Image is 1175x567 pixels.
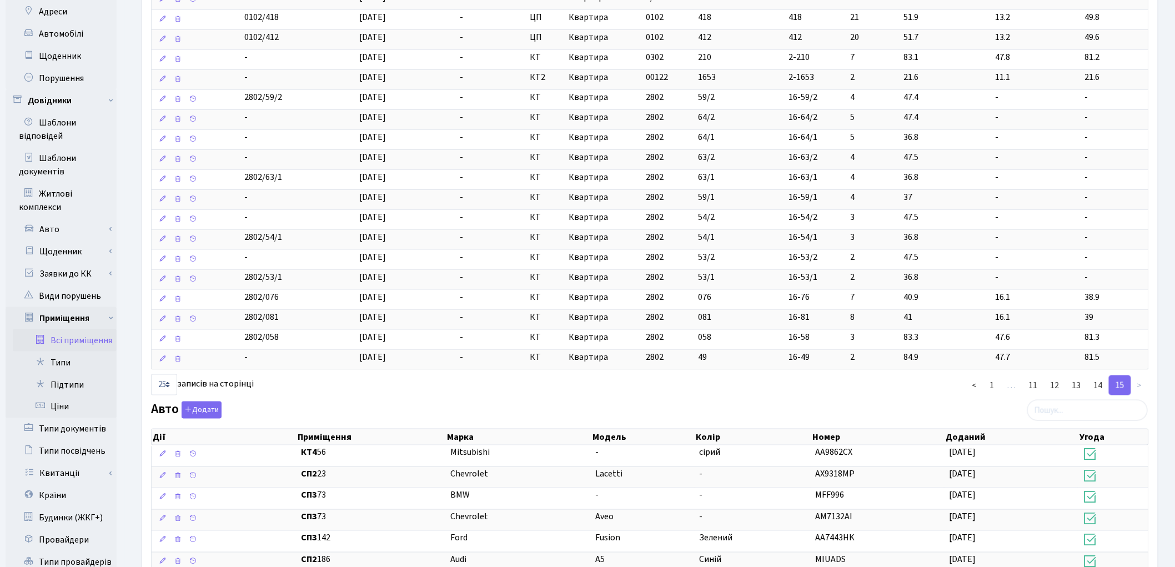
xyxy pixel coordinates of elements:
[789,71,841,84] span: 2-1653
[695,429,811,445] th: Колір
[244,91,282,103] span: 2802/59/2
[450,489,470,501] span: BMW
[995,251,1076,264] span: -
[460,91,463,103] span: -
[1085,171,1144,184] span: -
[789,291,841,304] span: 16-76
[569,211,637,224] span: Квартира
[850,51,895,64] span: 7
[460,331,463,343] span: -
[983,375,1001,395] a: 1
[13,329,117,352] a: Всі приміщення
[301,511,441,524] span: 73
[450,468,488,480] span: Chevrolet
[359,351,386,363] span: [DATE]
[460,311,463,323] span: -
[1085,51,1144,64] span: 81.2
[995,131,1076,144] span: -
[789,191,841,204] span: 16-59/1
[596,532,621,544] span: Fusion
[13,263,117,285] a: Заявки до КК
[569,271,637,284] span: Квартира
[995,231,1076,244] span: -
[1109,375,1131,395] a: 15
[359,291,386,303] span: [DATE]
[6,183,117,218] a: Житлові комплекси
[850,71,895,84] span: 2
[646,331,664,343] span: 2802
[995,211,1076,224] span: -
[904,231,987,244] span: 36.8
[596,468,623,480] span: Lacetti
[850,151,895,164] span: 4
[359,131,386,143] span: [DATE]
[1085,111,1144,124] span: -
[850,111,895,124] span: 5
[1066,375,1088,395] a: 13
[789,131,841,144] span: 16-64/1
[244,11,279,23] span: 0102/418
[904,271,987,284] span: 36.8
[301,489,441,502] span: 73
[301,532,441,545] span: 142
[789,171,841,184] span: 16-63/1
[460,111,463,123] span: -
[904,331,987,344] span: 83.3
[460,191,463,203] span: -
[850,31,895,44] span: 20
[569,291,637,304] span: Квартира
[450,446,490,459] span: Mitsubishi
[359,311,386,323] span: [DATE]
[698,251,715,263] span: 53/2
[151,374,177,395] select: записів на сторінці
[359,271,386,283] span: [DATE]
[596,446,599,459] span: -
[850,91,895,104] span: 4
[13,218,117,240] a: Авто
[460,11,463,23] span: -
[789,351,841,364] span: 16-49
[646,111,664,123] span: 2802
[244,331,279,343] span: 2802/058
[450,554,466,566] span: Audi
[530,91,560,104] span: КТ
[698,231,715,243] span: 54/1
[244,31,279,43] span: 0102/412
[789,311,841,324] span: 16-81
[530,271,560,284] span: КТ
[789,331,841,344] span: 16-58
[301,532,317,544] b: СП3
[698,271,715,283] span: 53/1
[569,51,637,64] span: Квартира
[850,251,895,264] span: 2
[301,554,441,566] span: 186
[179,400,222,419] a: Додати
[698,291,711,303] span: 076
[850,231,895,244] span: 3
[1085,71,1144,84] span: 21.6
[530,331,560,344] span: КТ
[816,489,845,501] span: MFF996
[569,251,637,264] span: Квартира
[530,31,560,44] span: ЦП
[850,191,895,204] span: 4
[244,231,282,243] span: 2802/54/1
[850,211,895,224] span: 3
[789,11,841,24] span: 418
[850,291,895,304] span: 7
[646,191,664,203] span: 2802
[530,71,560,84] span: КТ2
[151,402,222,419] label: Авто
[949,468,976,480] span: [DATE]
[182,402,222,419] button: Авто
[995,351,1076,364] span: 47.7
[460,151,463,163] span: -
[359,331,386,343] span: [DATE]
[13,374,117,396] a: Підтипи
[1085,91,1144,104] span: -
[13,240,117,263] a: Щоденник
[530,191,560,204] span: КТ
[301,468,441,481] span: 23
[646,171,664,183] span: 2802
[949,489,976,501] span: [DATE]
